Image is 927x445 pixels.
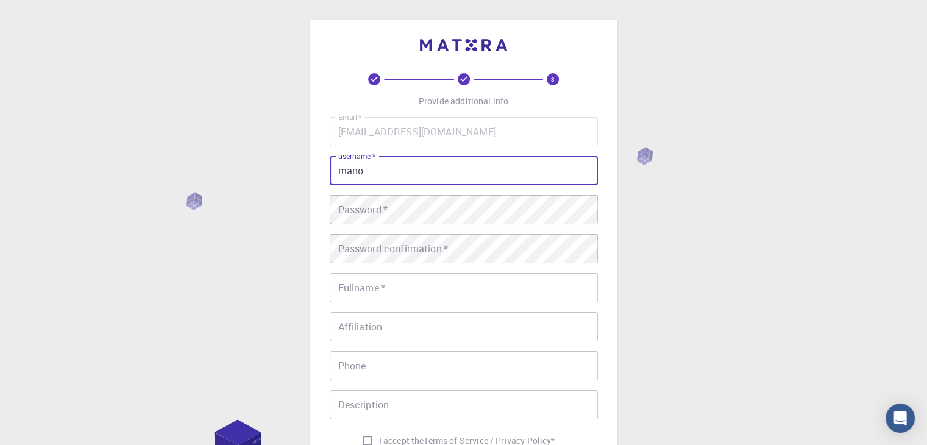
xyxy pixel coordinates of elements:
[419,95,508,107] p: Provide additional info
[338,151,375,162] label: username
[551,75,555,84] text: 3
[338,112,361,123] label: Email
[886,404,915,433] div: Open Intercom Messenger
